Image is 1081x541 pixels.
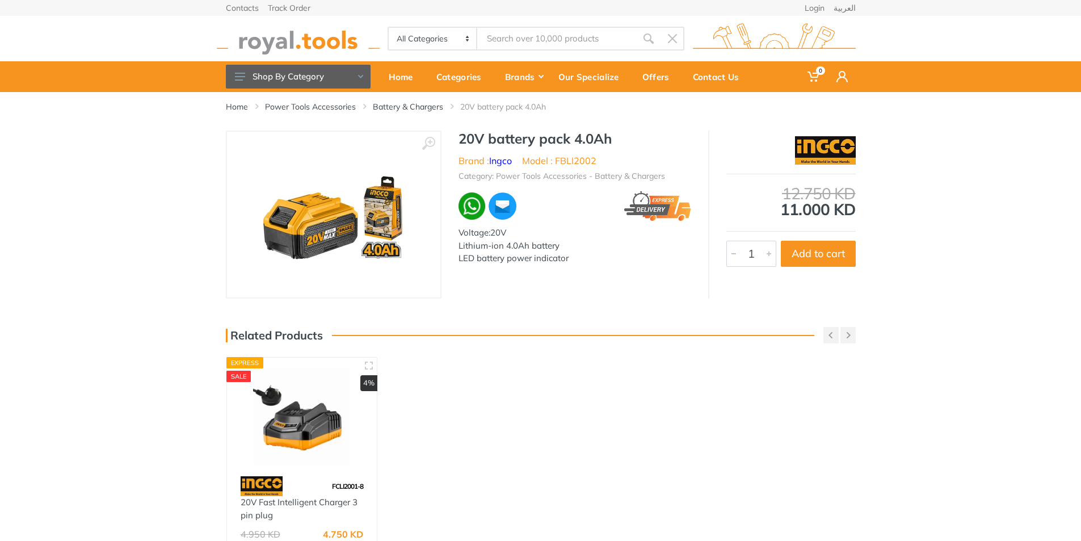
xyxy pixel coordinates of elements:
[459,227,691,265] div: Voltage:20V Lithium-ion 4.0Ah battery LED battery power indicator
[381,61,428,92] a: Home
[834,4,856,12] a: العربية
[360,375,377,391] div: 4%
[459,154,512,167] li: Brand :
[550,61,634,92] a: Our Specialize
[460,101,563,112] li: 20V battery pack 4.0Ah
[323,530,363,539] div: 4.750 KD
[381,65,428,89] div: Home
[795,136,856,165] img: Ingco
[217,23,380,54] img: royal.tools Logo
[241,497,357,521] a: 20V Fast Intelligent Charger 3 pin plug
[816,66,825,75] span: 0
[489,155,512,166] a: Ingco
[497,65,550,89] div: Brands
[332,482,363,490] span: FCLI2001-8
[693,23,856,54] img: royal.tools Logo
[428,61,497,92] a: Categories
[428,65,497,89] div: Categories
[522,154,596,167] li: Model : FBLI2002
[459,131,691,147] h1: 20V battery pack 4.0Ah
[268,4,310,12] a: Track Order
[477,27,636,51] input: Site search
[262,143,405,286] img: Royal Tools - 20V battery pack 4.0Ah
[550,65,634,89] div: Our Specialize
[800,61,828,92] a: 0
[459,192,486,220] img: wa.webp
[726,186,856,217] div: 11.000 KD
[781,241,856,267] button: Add to cart
[226,101,856,112] nav: breadcrumb
[226,101,248,112] a: Home
[685,65,755,89] div: Contact Us
[624,191,691,221] img: express.png
[226,371,251,382] div: SALE
[487,191,517,221] img: ma.webp
[459,170,665,182] li: Category: Power Tools Accessories - Battery & Chargers
[241,530,280,539] div: 4.950 KD
[726,186,856,202] div: 12.750 KD
[805,4,825,12] a: Login
[389,28,478,49] select: Category
[226,65,371,89] button: Shop By Category
[634,61,685,92] a: Offers
[226,357,264,368] div: Express
[237,368,367,465] img: Royal Tools - 20V Fast Intelligent Charger 3 pin plug
[226,4,259,12] a: Contacts
[226,329,323,342] h3: Related Products
[634,65,685,89] div: Offers
[373,101,443,112] a: Battery & Chargers
[265,101,356,112] a: Power Tools Accessories
[685,61,755,92] a: Contact Us
[241,476,283,496] img: 91.webp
